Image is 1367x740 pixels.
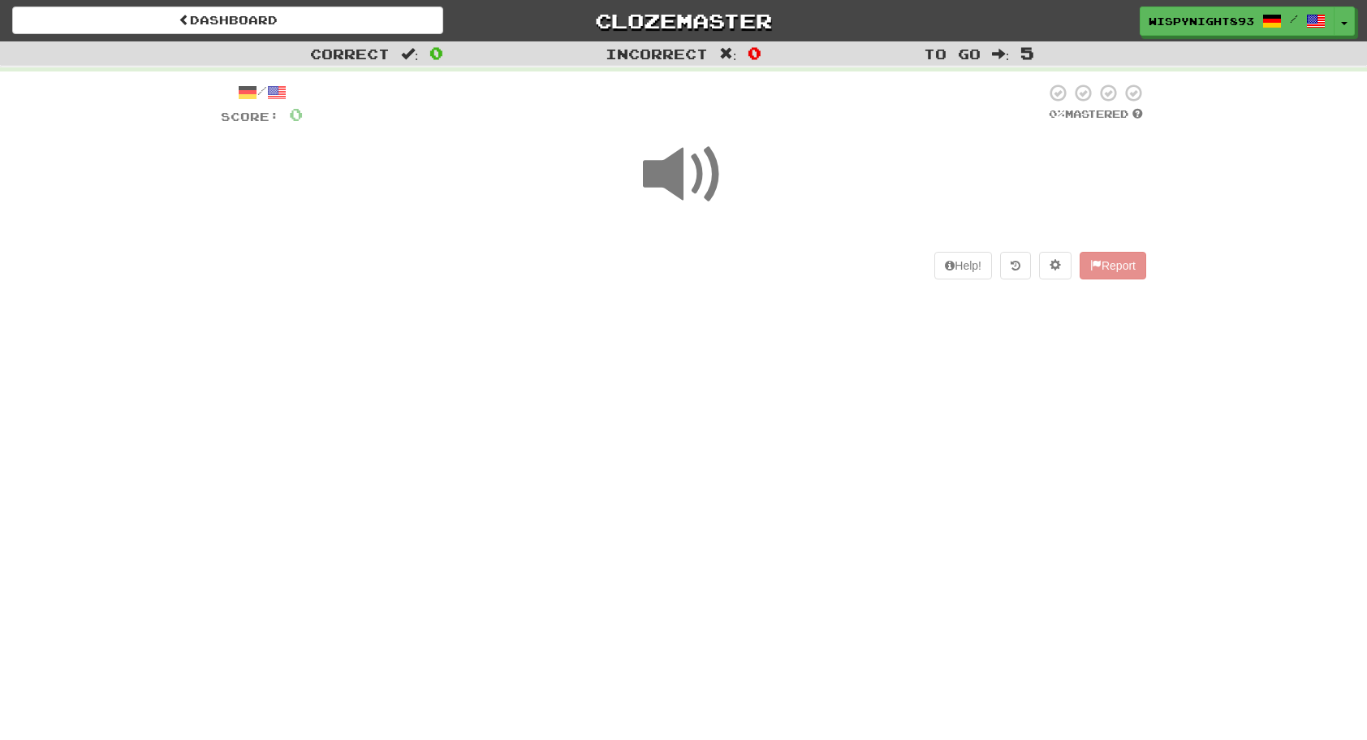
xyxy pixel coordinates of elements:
[289,104,303,124] span: 0
[1020,43,1034,63] span: 5
[1000,252,1031,279] button: Round history (alt+y)
[606,45,708,62] span: Incorrect
[934,252,992,279] button: Help!
[1080,252,1146,279] button: Report
[748,43,761,63] span: 0
[310,45,390,62] span: Correct
[1290,13,1298,24] span: /
[992,47,1010,61] span: :
[221,110,279,123] span: Score:
[429,43,443,63] span: 0
[924,45,981,62] span: To go
[1140,6,1335,36] a: WispyNight893 /
[221,83,303,103] div: /
[468,6,899,35] a: Clozemaster
[12,6,443,34] a: Dashboard
[401,47,419,61] span: :
[1149,14,1254,28] span: WispyNight893
[1046,107,1146,122] div: Mastered
[1049,107,1065,120] span: 0 %
[719,47,737,61] span: :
